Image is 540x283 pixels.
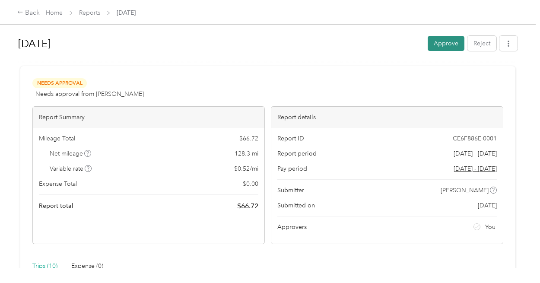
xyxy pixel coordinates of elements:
[50,149,92,158] span: Net mileage
[492,235,540,283] iframe: Everlance-gr Chat Button Frame
[32,78,87,88] span: Needs Approval
[239,134,258,143] span: $ 66.72
[235,149,258,158] span: 128.3 mi
[71,261,103,271] div: Expense (0)
[277,186,304,195] span: Submitter
[441,186,489,195] span: [PERSON_NAME]
[467,36,496,51] button: Reject
[454,164,497,173] span: Go to pay period
[243,179,258,188] span: $ 0.00
[39,134,75,143] span: Mileage Total
[33,107,264,128] div: Report Summary
[277,164,307,173] span: Pay period
[237,201,258,211] span: $ 66.72
[234,164,258,173] span: $ 0.52 / mi
[50,164,92,173] span: Variable rate
[17,8,40,18] div: Back
[35,89,144,99] span: Needs approval from [PERSON_NAME]
[428,36,464,51] button: Approve
[277,134,304,143] span: Report ID
[117,8,136,17] span: [DATE]
[79,9,100,16] a: Reports
[478,201,497,210] span: [DATE]
[454,149,497,158] span: [DATE] - [DATE]
[485,223,496,232] span: You
[32,261,57,271] div: Trips (10)
[39,201,73,210] span: Report total
[39,179,77,188] span: Expense Total
[277,201,315,210] span: Submitted on
[271,107,503,128] div: Report details
[277,223,307,232] span: Approvers
[46,9,63,16] a: Home
[18,33,422,54] h1: Sep 2025
[277,149,317,158] span: Report period
[453,134,497,143] span: CE6F886E-0001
